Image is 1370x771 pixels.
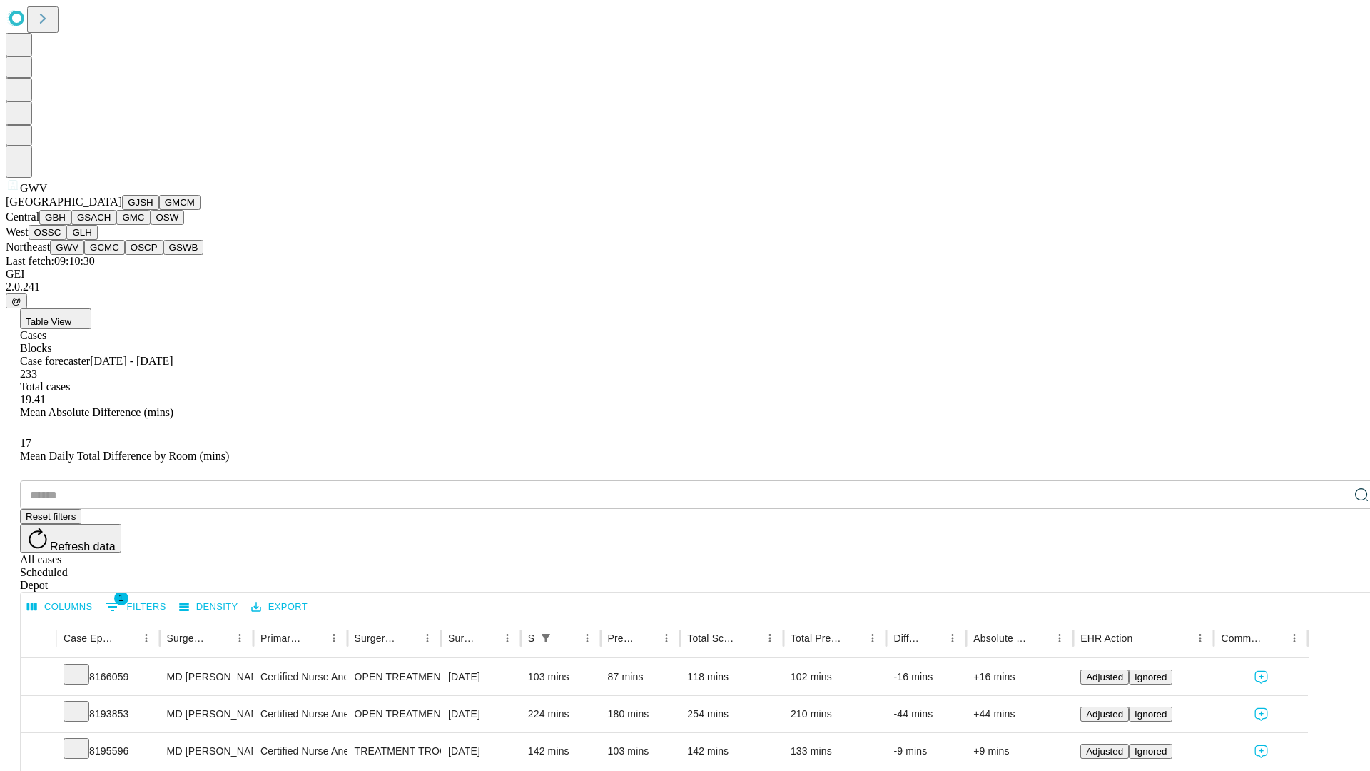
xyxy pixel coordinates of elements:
button: Sort [636,628,656,648]
div: Certified Nurse Anesthetist [260,733,340,770]
button: Menu [1050,628,1070,648]
span: 19.41 [20,393,46,405]
button: GBH [39,210,71,225]
span: Adjusted [1086,746,1123,757]
div: [DATE] [448,659,514,695]
button: Menu [943,628,963,648]
span: [GEOGRAPHIC_DATA] [6,196,122,208]
div: Scheduled In Room Duration [528,633,534,644]
div: MD [PERSON_NAME] [167,733,246,770]
div: MD [PERSON_NAME] [167,696,246,732]
button: Menu [656,628,676,648]
button: OSW [151,210,185,225]
span: Last fetch: 09:10:30 [6,255,95,267]
button: Ignored [1129,744,1172,759]
span: Refresh data [50,540,116,553]
span: Ignored [1135,709,1167,720]
button: Sort [1134,628,1154,648]
button: Show filters [102,595,170,618]
button: OSSC [29,225,67,240]
div: 142 mins [687,733,776,770]
button: Menu [1284,628,1304,648]
div: 8193853 [64,696,153,732]
button: Menu [136,628,156,648]
button: Menu [760,628,780,648]
span: Mean Absolute Difference (mins) [20,406,173,418]
span: West [6,226,29,238]
div: 8166059 [64,659,153,695]
div: 2.0.241 [6,281,1364,293]
button: Sort [210,628,230,648]
span: Reset filters [26,511,76,522]
button: Sort [397,628,417,648]
div: 180 mins [608,696,674,732]
span: 233 [20,368,37,380]
button: Adjusted [1080,670,1129,685]
span: Central [6,211,39,223]
div: +16 mins [973,659,1066,695]
button: Refresh data [20,524,121,553]
div: Surgery Name [355,633,396,644]
div: 102 mins [791,659,880,695]
div: +44 mins [973,696,1066,732]
span: @ [11,296,21,306]
span: Northeast [6,241,50,253]
button: Density [176,596,242,618]
button: Sort [1030,628,1050,648]
button: Sort [923,628,943,648]
div: 142 mins [528,733,594,770]
div: 87 mins [608,659,674,695]
button: Reset filters [20,509,81,524]
div: 118 mins [687,659,776,695]
div: [DATE] [448,696,514,732]
div: TREATMENT TROCHANTERIC [MEDICAL_DATA] FRACTURE INTERMEDULLARY ROD [355,733,434,770]
div: Comments [1221,633,1262,644]
button: Adjusted [1080,744,1129,759]
button: Sort [740,628,760,648]
div: 1 active filter [536,628,556,648]
button: Expand [28,665,49,690]
span: Ignored [1135,672,1167,682]
span: [DATE] - [DATE] [90,355,173,367]
span: 1 [114,591,128,605]
div: 133 mins [791,733,880,770]
div: Certified Nurse Anesthetist [260,696,340,732]
button: Sort [477,628,497,648]
div: -16 mins [893,659,959,695]
button: GLH [66,225,97,240]
button: GJSH [122,195,159,210]
span: Adjusted [1086,709,1123,720]
button: Menu [1190,628,1210,648]
button: Menu [497,628,517,648]
button: Expand [28,740,49,765]
div: 254 mins [687,696,776,732]
div: Total Scheduled Duration [687,633,739,644]
span: 17 [20,437,31,449]
button: Menu [324,628,344,648]
button: OSCP [125,240,163,255]
div: EHR Action [1080,633,1132,644]
div: 103 mins [608,733,674,770]
div: Surgery Date [448,633,476,644]
button: Ignored [1129,707,1172,722]
button: Sort [843,628,863,648]
button: Sort [304,628,324,648]
button: @ [6,293,27,308]
span: Adjusted [1086,672,1123,682]
div: +9 mins [973,733,1066,770]
span: Ignored [1135,746,1167,757]
button: Menu [863,628,883,648]
button: Show filters [536,628,556,648]
button: Adjusted [1080,707,1129,722]
div: Total Predicted Duration [791,633,842,644]
div: Certified Nurse Anesthetist [260,659,340,695]
div: Difference [893,633,921,644]
button: Menu [577,628,597,648]
button: Sort [557,628,577,648]
button: Table View [20,308,91,329]
div: [DATE] [448,733,514,770]
span: Case forecaster [20,355,90,367]
button: GMC [116,210,150,225]
span: Total cases [20,381,70,393]
div: -9 mins [893,733,959,770]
